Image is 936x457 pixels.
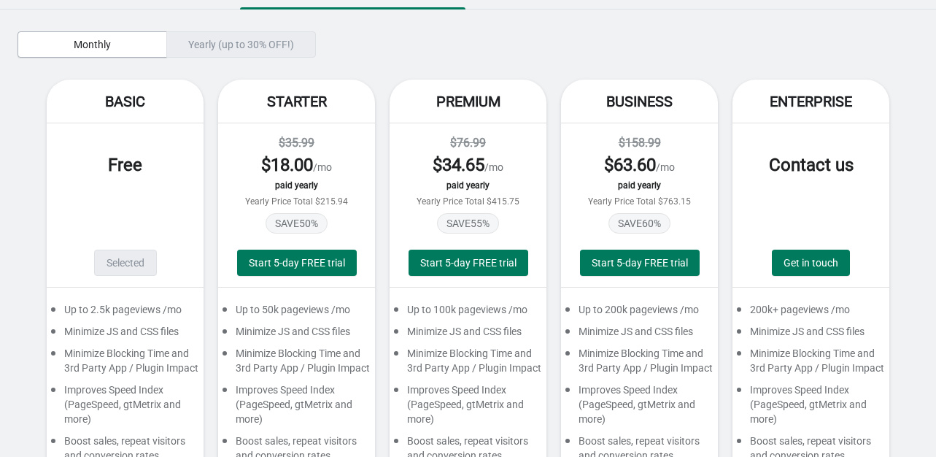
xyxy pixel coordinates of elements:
[404,196,532,207] div: Yearly Price Total $415.75
[390,383,546,434] div: Improves Speed Index (PageSpeed, gtMetrix and more)
[561,80,718,123] div: Business
[74,39,111,50] span: Monthly
[561,383,718,434] div: Improves Speed Index (PageSpeed, gtMetrix and more)
[608,213,670,234] span: SAVE 60 %
[592,257,688,269] span: Start 5-day FREE trial
[233,196,360,207] div: Yearly Price Total $215.94
[404,180,532,191] div: paid yearly
[576,134,703,152] div: $158.99
[404,153,532,177] div: /mo
[218,383,375,434] div: Improves Speed Index (PageSpeed, gtMetrix and more)
[420,257,517,269] span: Start 5-day FREE trial
[772,250,850,276] a: Get in touch
[233,134,360,152] div: $35.99
[390,346,546,383] div: Minimize Blocking Time and 3rd Party App / Plugin Impact
[249,257,345,269] span: Start 5-day FREE trial
[18,31,167,58] button: Monthly
[47,383,204,434] div: Improves Speed Index (PageSpeed, gtMetrix and more)
[237,250,357,276] button: Start 5-day FREE trial
[769,155,854,175] span: Contact us
[784,257,838,269] span: Get in touch
[218,346,375,383] div: Minimize Blocking Time and 3rd Party App / Plugin Impact
[390,324,546,346] div: Minimize JS and CSS files
[218,324,375,346] div: Minimize JS and CSS files
[218,302,375,324] div: Up to 50k pageviews /mo
[47,80,204,123] div: Basic
[561,324,718,346] div: Minimize JS and CSS files
[47,324,204,346] div: Minimize JS and CSS files
[47,302,204,324] div: Up to 2.5k pageviews /mo
[233,180,360,191] div: paid yearly
[576,180,703,191] div: paid yearly
[561,302,718,324] div: Up to 200k pageviews /mo
[218,80,375,123] div: Starter
[233,153,360,177] div: /mo
[732,324,889,346] div: Minimize JS and CSS files
[433,155,484,175] span: $ 34.65
[561,346,718,383] div: Minimize Blocking Time and 3rd Party App / Plugin Impact
[604,155,656,175] span: $ 63.60
[404,134,532,152] div: $76.99
[732,346,889,383] div: Minimize Blocking Time and 3rd Party App / Plugin Impact
[108,155,142,175] span: Free
[580,250,700,276] button: Start 5-day FREE trial
[576,196,703,207] div: Yearly Price Total $763.15
[390,80,546,123] div: Premium
[261,155,313,175] span: $ 18.00
[576,153,703,177] div: /mo
[437,213,499,234] span: SAVE 55 %
[732,80,889,123] div: Enterprise
[390,302,546,324] div: Up to 100k pageviews /mo
[409,250,528,276] button: Start 5-day FREE trial
[732,302,889,324] div: 200k+ pageviews /mo
[732,383,889,434] div: Improves Speed Index (PageSpeed, gtMetrix and more)
[266,213,328,234] span: SAVE 50 %
[47,346,204,383] div: Minimize Blocking Time and 3rd Party App / Plugin Impact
